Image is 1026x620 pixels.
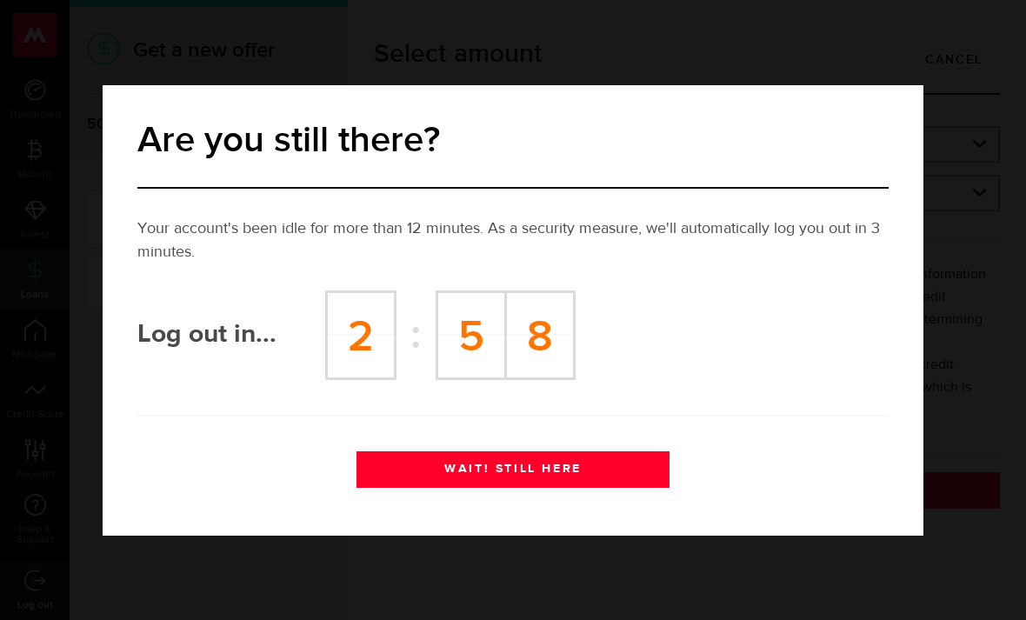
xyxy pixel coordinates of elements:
[137,324,325,345] h2: Log out in...
[14,7,66,59] button: Open LiveChat chat widget
[137,118,889,163] h2: Are you still there?
[137,217,889,264] p: Your account's been idle for more than 12 minutes. As a security measure, we'll automatically log...
[396,291,436,378] td: :
[327,291,396,378] td: 2
[505,291,574,378] td: 8
[356,451,670,488] button: WAIT! STILL HERE
[436,291,505,378] td: 5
